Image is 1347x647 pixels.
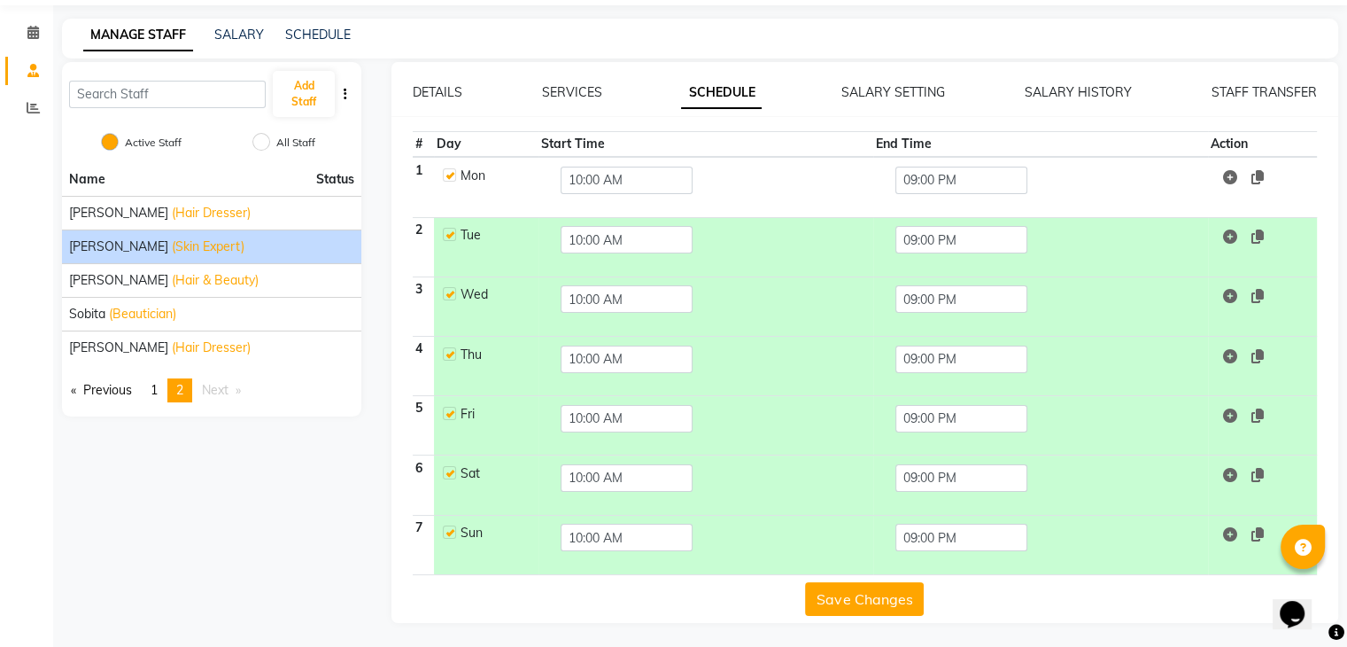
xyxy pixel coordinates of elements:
span: Status [316,170,354,189]
th: Action [1208,132,1317,158]
div: Sun [461,524,530,542]
span: 1 [151,382,158,398]
th: 6 [413,456,434,515]
th: 5 [413,396,434,456]
span: Next [202,382,228,398]
th: 4 [413,336,434,395]
span: Sobita [69,305,105,323]
span: [PERSON_NAME] [69,339,168,357]
a: SALARY HISTORY [1025,84,1132,100]
button: Save Changes [805,582,924,616]
a: MANAGE STAFF [83,19,193,51]
a: SCHEDULE [285,27,351,43]
div: Fri [461,405,530,424]
div: Sat [461,464,530,483]
a: SALARY SETTING [841,84,945,100]
a: SERVICES [542,84,602,100]
div: Mon [461,167,530,185]
span: (Hair Dresser) [172,204,251,222]
span: (Hair & Beauty) [172,271,259,290]
th: 7 [413,515,434,574]
span: 2 [176,382,183,398]
a: DETAILS [413,84,462,100]
a: SCHEDULE [681,77,762,109]
a: Previous [62,378,141,402]
input: Search Staff [69,81,266,108]
div: Tue [461,226,530,245]
button: Add Staff [273,71,334,117]
nav: Pagination [62,378,361,402]
th: 2 [413,217,434,277]
th: Day [434,132,538,158]
th: End Time [873,132,1208,158]
label: Active Staff [125,135,182,151]
iframe: chat widget [1273,576,1329,629]
span: [PERSON_NAME] [69,238,168,256]
th: 1 [413,157,434,217]
div: Wed [461,285,530,304]
span: (Skin Expert) [172,238,244,256]
th: Start Time [538,132,873,158]
a: SALARY [214,27,264,43]
a: STAFF TRANSFER [1212,84,1317,100]
th: 3 [413,277,434,336]
span: Name [69,171,105,187]
span: [PERSON_NAME] [69,204,168,222]
th: # [413,132,434,158]
span: [PERSON_NAME] [69,271,168,290]
span: (Beautician) [109,305,176,323]
span: (Hair Dresser) [172,339,251,357]
label: All Staff [276,135,315,151]
div: Thu [461,346,530,364]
